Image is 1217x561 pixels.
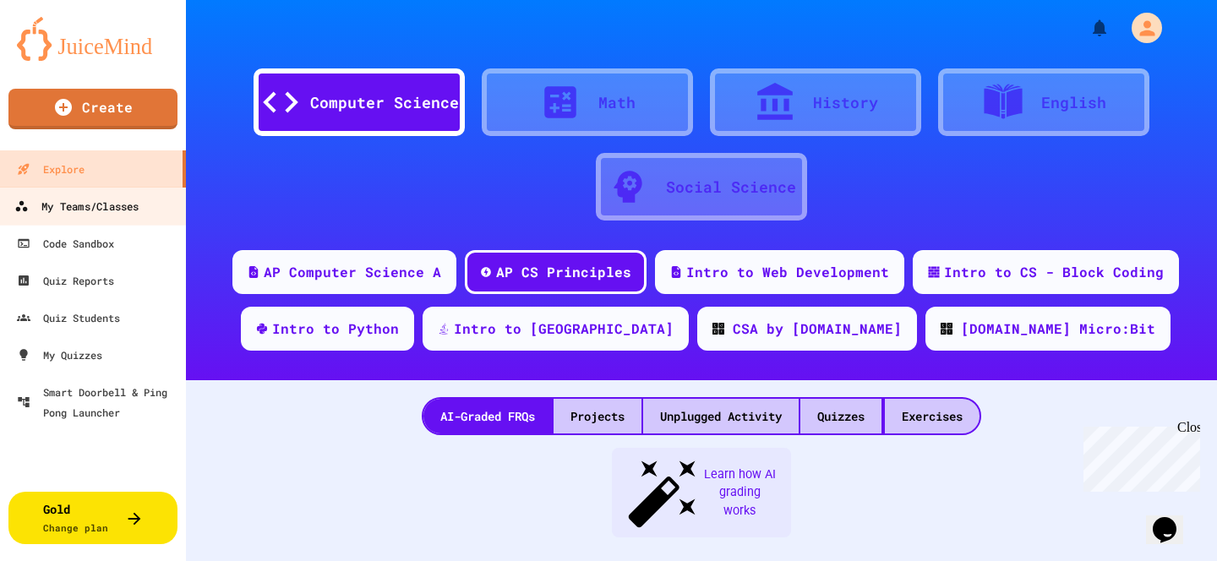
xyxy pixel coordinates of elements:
[17,233,114,253] div: Code Sandbox
[7,7,117,107] div: Chat with us now!Close
[554,399,641,433] div: Projects
[43,500,108,536] div: Gold
[17,17,169,61] img: logo-orange.svg
[8,492,177,544] button: GoldChange plan
[17,345,102,365] div: My Quizzes
[643,399,799,433] div: Unplugged Activity
[264,262,441,282] div: AP Computer Science A
[272,319,399,339] div: Intro to Python
[1077,420,1200,492] iframe: chat widget
[1146,493,1200,544] iframe: chat widget
[813,91,878,114] div: History
[8,89,177,129] a: Create
[885,399,980,433] div: Exercises
[43,521,108,534] span: Change plan
[17,159,85,179] div: Explore
[712,323,724,335] img: CODE_logo_RGB.png
[800,399,881,433] div: Quizzes
[598,91,636,114] div: Math
[423,399,552,433] div: AI-Graded FRQs
[454,319,674,339] div: Intro to [GEOGRAPHIC_DATA]
[733,319,902,339] div: CSA by [DOMAIN_NAME]
[17,308,120,328] div: Quiz Students
[14,196,139,217] div: My Teams/Classes
[17,270,114,291] div: Quiz Reports
[686,262,889,282] div: Intro to Web Development
[701,466,778,520] span: Learn how AI grading works
[941,323,952,335] img: CODE_logo_RGB.png
[944,262,1164,282] div: Intro to CS - Block Coding
[1041,91,1106,114] div: English
[961,319,1155,339] div: [DOMAIN_NAME] Micro:Bit
[310,91,459,114] div: Computer Science
[1114,8,1166,47] div: My Account
[1058,14,1114,42] div: My Notifications
[17,382,179,422] div: Smart Doorbell & Ping Pong Launcher
[666,176,796,199] div: Social Science
[496,262,631,282] div: AP CS Principles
